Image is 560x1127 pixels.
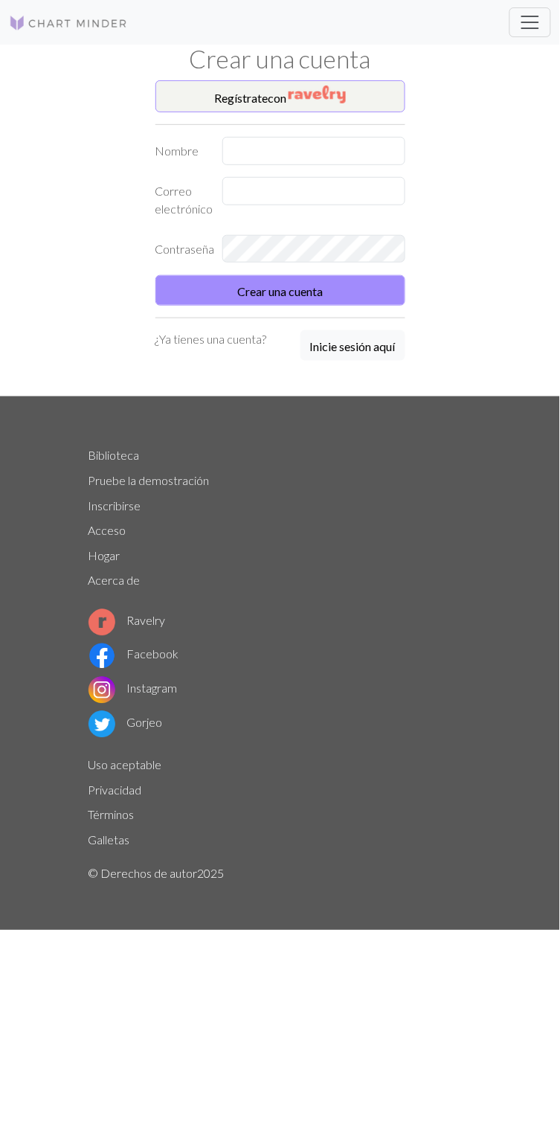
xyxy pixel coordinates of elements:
a: Facebook [88,647,179,661]
font: ¿Ya tienes una cuenta? [155,332,267,346]
a: Hogar [88,549,120,563]
a: Privacidad [88,783,142,797]
button: Inicie sesión aquí [300,330,405,361]
a: Inscribirse [88,499,141,513]
a: Ravelry [88,614,166,628]
a: Biblioteca [88,449,140,463]
font: Facebook [127,647,179,661]
img: Logotipo de Facebook [88,643,115,670]
font: Correo electrónico [155,184,213,216]
a: Gorjeo [88,716,163,730]
font: Contraseña [155,242,215,256]
font: Crear una cuenta [237,284,323,298]
img: Logo [9,14,128,32]
font: Ravelry [127,614,166,628]
a: Pruebe la demostración [88,474,210,488]
font: con [268,91,286,105]
font: Crear una cuenta [190,44,371,74]
a: Instagram [88,681,178,696]
font: 2025 [198,867,225,881]
button: Crear una cuenta [155,275,405,306]
a: Acceso [88,524,126,538]
img: Logotipo de Twitter [88,711,115,738]
button: Cambiar navegación [509,7,551,37]
img: Logotipo de Ravelry [88,609,115,636]
button: Regístratecon [155,80,405,112]
a: Acerca de [88,574,141,588]
a: Uso aceptable [88,758,162,772]
a: Galletas [88,833,130,847]
font: Instagram [127,681,178,696]
font: © Derechos de autor [88,867,198,881]
font: Regístrate [214,91,268,105]
font: Gorjeo [127,716,163,730]
img: Logotipo de Instagram [88,677,115,704]
font: Inicie sesión aquí [310,339,396,353]
img: Ravelry [289,86,346,103]
font: Nombre [155,144,199,158]
a: Términos [88,808,135,822]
